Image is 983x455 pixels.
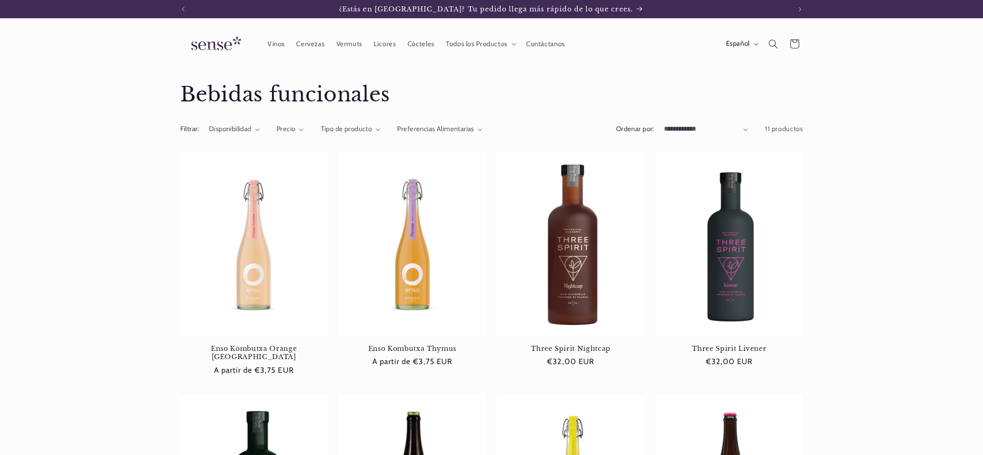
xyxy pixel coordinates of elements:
a: Three Spirit Nightcap [497,344,644,353]
h1: Bebidas funcionales [180,82,803,108]
span: Preferencias Alimentarias [397,125,474,133]
summary: Disponibilidad (0 seleccionado) [209,124,260,134]
a: Enso Kombutxa Orange [GEOGRAPHIC_DATA] [180,344,328,361]
span: Todos los Productos [446,40,507,48]
span: ¿Estás en [GEOGRAPHIC_DATA]? Tu pedido llega más rápido de lo que crees. [339,5,633,13]
a: Vermuts [330,34,368,54]
span: Precio [277,125,296,133]
summary: Precio [277,124,304,134]
span: Vinos [267,40,285,48]
a: Contáctanos [520,34,570,54]
span: Tipo de producto [321,125,372,133]
a: Cócteles [402,34,440,54]
summary: Búsqueda [763,33,784,54]
a: Three Spirit Livener [655,344,803,353]
button: Español [720,35,763,53]
span: Licores [374,40,396,48]
a: Cervezas [291,34,330,54]
span: Contáctanos [526,40,565,48]
span: Disponibilidad [209,125,251,133]
label: Ordenar por: [616,125,654,133]
a: Enso Kombutxa Thymus [339,344,486,353]
span: Cócteles [408,40,434,48]
span: 11 productos [765,125,803,133]
h2: Filtrar: [180,124,199,134]
summary: Preferencias Alimentarias (0 seleccionado) [397,124,482,134]
a: Sense [177,27,252,61]
span: Cervezas [296,40,324,48]
a: Licores [368,34,402,54]
span: Español [726,39,750,49]
summary: Tipo de producto (0 seleccionado) [321,124,381,134]
summary: Todos los Productos [440,34,520,54]
img: Sense [180,31,249,57]
a: Vinos [261,34,290,54]
span: Vermuts [336,40,362,48]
